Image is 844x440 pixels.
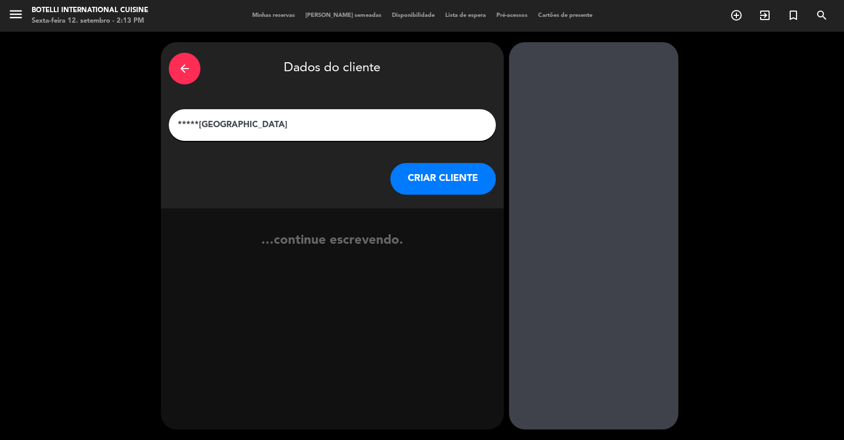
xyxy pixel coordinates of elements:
i: exit_to_app [759,9,771,22]
i: turned_in_not [787,9,800,22]
span: [PERSON_NAME] semeadas [300,13,387,18]
button: CRIAR CLIENTE [390,163,496,195]
i: add_circle_outline [730,9,743,22]
span: Cartões de presente [533,13,598,18]
span: Pré-acessos [491,13,533,18]
span: Minhas reservas [247,13,300,18]
i: arrow_back [178,62,191,75]
div: Sexta-feira 12. setembro - 2:13 PM [32,16,148,26]
div: Dados do cliente [169,50,496,87]
span: Lista de espera [440,13,491,18]
i: menu [8,6,24,22]
span: Disponibilidade [387,13,440,18]
i: search [816,9,828,22]
div: …continue escrevendo. [161,231,504,270]
button: menu [8,6,24,26]
input: Digite o nome, email ou número de telefone... [177,118,488,132]
div: Botelli International Cuisine [32,5,148,16]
